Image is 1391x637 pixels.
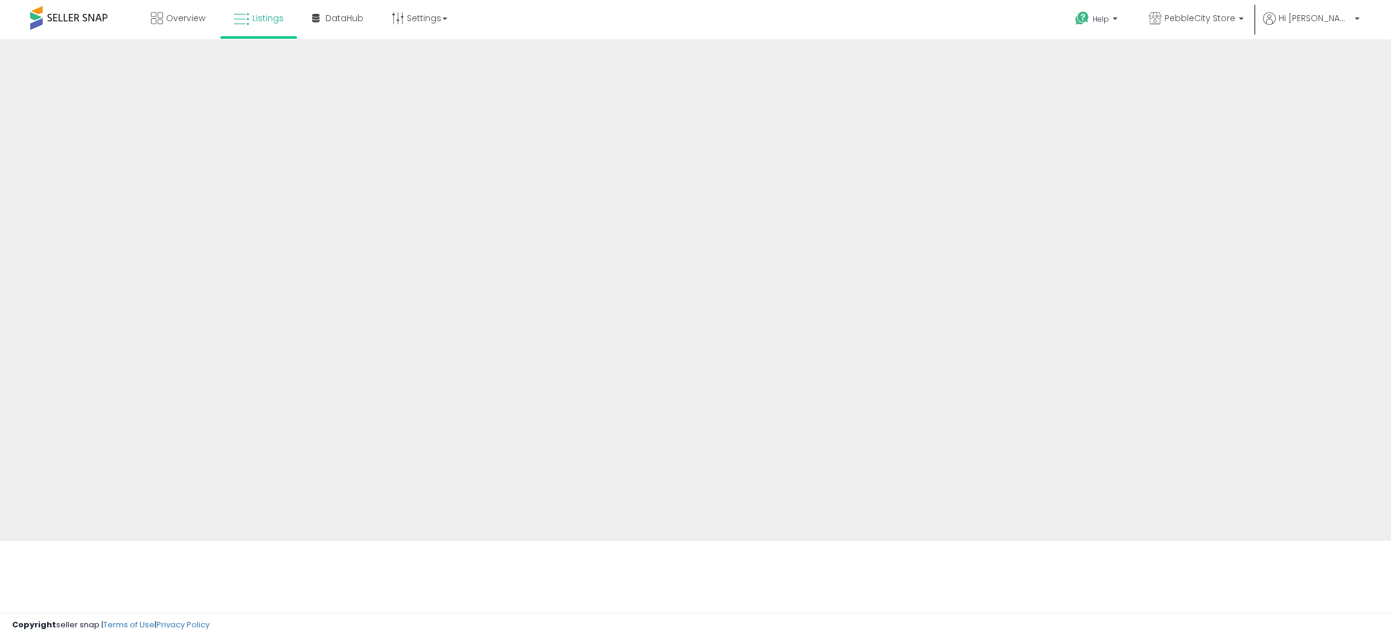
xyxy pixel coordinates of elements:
[1066,2,1130,39] a: Help
[1093,14,1109,24] span: Help
[252,12,284,24] span: Listings
[1165,12,1235,24] span: PebbleCity Store
[1075,11,1090,26] i: Get Help
[1263,12,1360,39] a: Hi [PERSON_NAME]
[166,12,205,24] span: Overview
[1279,12,1351,24] span: Hi [PERSON_NAME]
[325,12,363,24] span: DataHub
